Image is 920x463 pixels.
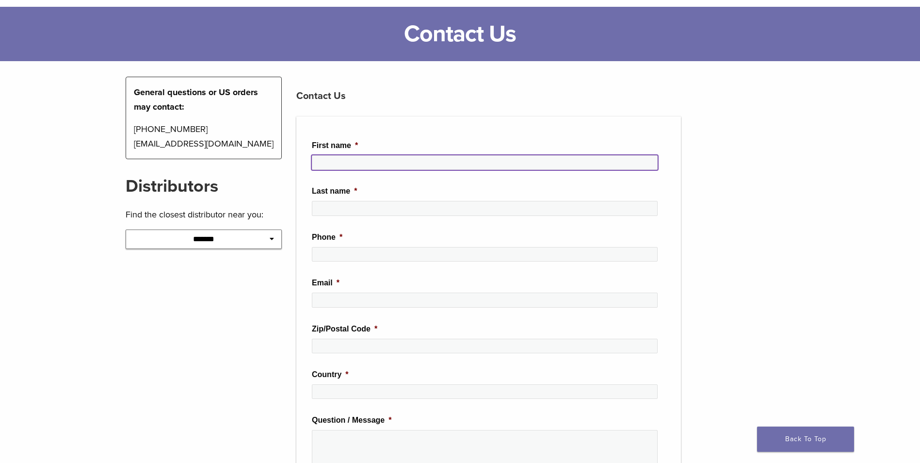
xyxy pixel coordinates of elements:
[312,370,349,380] label: Country
[126,207,282,222] p: Find the closest distributor near you:
[312,324,377,334] label: Zip/Postal Code
[134,87,258,112] strong: General questions or US orders may contact:
[134,122,274,151] p: [PHONE_NUMBER] [EMAIL_ADDRESS][DOMAIN_NAME]
[312,278,339,288] label: Email
[312,141,358,151] label: First name
[312,232,342,243] label: Phone
[312,186,357,197] label: Last name
[757,427,854,452] a: Back To Top
[296,84,681,108] h3: Contact Us
[126,175,282,198] h2: Distributors
[312,415,392,426] label: Question / Message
